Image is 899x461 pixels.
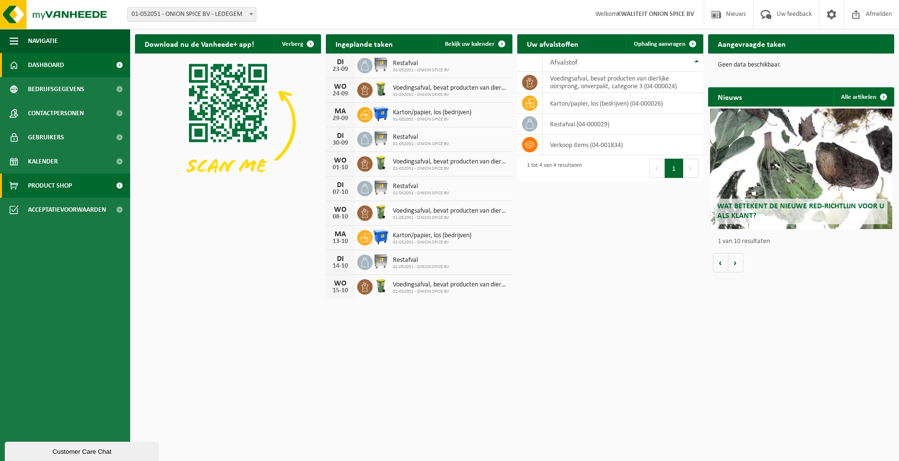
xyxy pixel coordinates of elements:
span: 01-052051 - ONION SPICE BV [393,240,471,245]
td: karton/papier, los (bedrijven) (04-000026) [543,93,703,114]
td: voedingsafval, bevat producten van dierlijke oorsprong, onverpakt, categorie 3 (04-000024) [543,72,703,93]
span: 01-052051 - ONION SPICE BV [393,215,507,221]
span: Bedrijfsgegevens [28,77,84,101]
span: Ophaling aanvragen [634,41,685,47]
img: WB-0140-HPE-GN-50 [373,81,389,97]
button: Vorige [713,253,728,272]
div: 07-10 [331,189,350,196]
span: 01-052051 - ONION SPICE BV - LEDEGEM [128,8,256,21]
img: WB-1100-HPE-BE-01 [373,229,389,245]
div: DI [331,255,350,263]
div: 01-10 [331,164,350,171]
div: DI [331,181,350,189]
span: Restafval [393,134,449,141]
div: 14-10 [331,263,350,270]
span: 01-052051 - ONION SPICE BV [393,141,449,147]
button: Next [684,159,698,178]
img: WB-1100-GAL-GY-02 [373,130,389,147]
div: 30-09 [331,140,350,147]
span: Acceptatievoorwaarden [28,198,106,222]
a: Bekijk uw kalender [437,34,511,54]
img: WB-0140-HPE-GN-50 [373,155,389,171]
div: 13-10 [331,238,350,245]
span: 01-052051 - ONION SPICE BV [393,190,449,196]
span: Bekijk uw kalender [445,41,495,47]
span: Wat betekent de nieuwe RED-richtlijn voor u als klant? [717,203,884,219]
div: WO [331,157,350,164]
h2: Uw afvalstoffen [517,34,588,53]
img: WB-0140-HPE-GN-50 [373,204,389,220]
h2: Aangevraagde taken [708,34,795,53]
a: Ophaling aanvragen [626,34,702,54]
span: 01-052051 - ONION SPICE BV [393,289,507,295]
span: Gebruikers [28,125,64,149]
img: WB-1100-HPE-BE-01 [373,106,389,122]
span: Kalender [28,149,58,174]
span: Dashboard [28,53,64,77]
span: Voedingsafval, bevat producten van dierlijke oorsprong, onverpakt, categorie 3 [393,207,507,215]
span: 01-052051 - ONION SPICE BV [393,166,507,172]
div: 08-10 [331,214,350,220]
div: MA [331,108,350,115]
div: WO [331,280,350,287]
div: 29-09 [331,115,350,122]
span: Navigatie [28,29,58,53]
p: Geen data beschikbaar. [718,62,885,68]
span: Verberg [282,41,303,47]
div: 15-10 [331,287,350,294]
div: WO [331,206,350,214]
span: Restafval [393,257,449,264]
img: WB-1100-GAL-GY-02 [373,253,389,270]
h2: Ingeplande taken [326,34,403,53]
span: Voedingsafval, bevat producten van dierlijke oorsprong, onverpakt, categorie 3 [393,281,507,289]
span: 01-052051 - ONION SPICE BV [393,264,449,270]
button: Verberg [274,34,320,54]
div: WO [331,83,350,91]
span: Afvalstof [550,59,577,67]
div: 23-09 [331,66,350,73]
h2: Download nu de Vanheede+ app! [135,34,264,53]
span: Voedingsafval, bevat producten van dierlijke oorsprong, onverpakt, categorie 3 [393,84,507,92]
button: Previous [649,159,665,178]
iframe: chat widget [5,440,161,461]
span: 01-052051 - ONION SPICE BV [393,92,507,98]
td: verkoop items (04-001834) [543,135,703,155]
img: WB-0140-HPE-GN-50 [373,278,389,294]
span: Product Shop [28,174,72,198]
h2: Nieuws [708,87,751,106]
span: 01-052051 - ONION SPICE BV [393,117,471,122]
img: Download de VHEPlus App [135,54,321,193]
span: Contactpersonen [28,101,84,125]
button: Volgende [728,253,743,272]
img: WB-1100-GAL-GY-02 [373,56,389,73]
span: 01-052051 - ONION SPICE BV [393,68,449,73]
div: 1 tot 4 van 4 resultaten [522,158,582,179]
div: MA [331,230,350,238]
strong: KWALITEIT ONION SPICE BV [617,11,694,18]
p: 1 van 10 resultaten [718,238,889,245]
td: restafval (04-000029) [543,114,703,135]
a: Wat betekent de nieuwe RED-richtlijn voor u als klant? [710,108,893,229]
button: 1 [665,159,684,178]
span: Voedingsafval, bevat producten van dierlijke oorsprong, onverpakt, categorie 3 [393,158,507,166]
img: WB-1100-GAL-GY-02 [373,179,389,196]
div: DI [331,132,350,140]
span: Karton/papier, los (bedrijven) [393,232,471,240]
span: Karton/papier, los (bedrijven) [393,109,471,117]
span: Restafval [393,60,449,68]
div: 24-09 [331,91,350,97]
div: DI [331,58,350,66]
span: Restafval [393,183,449,190]
span: 01-052051 - ONION SPICE BV - LEDEGEM [127,7,256,22]
a: Alle artikelen [833,87,893,107]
